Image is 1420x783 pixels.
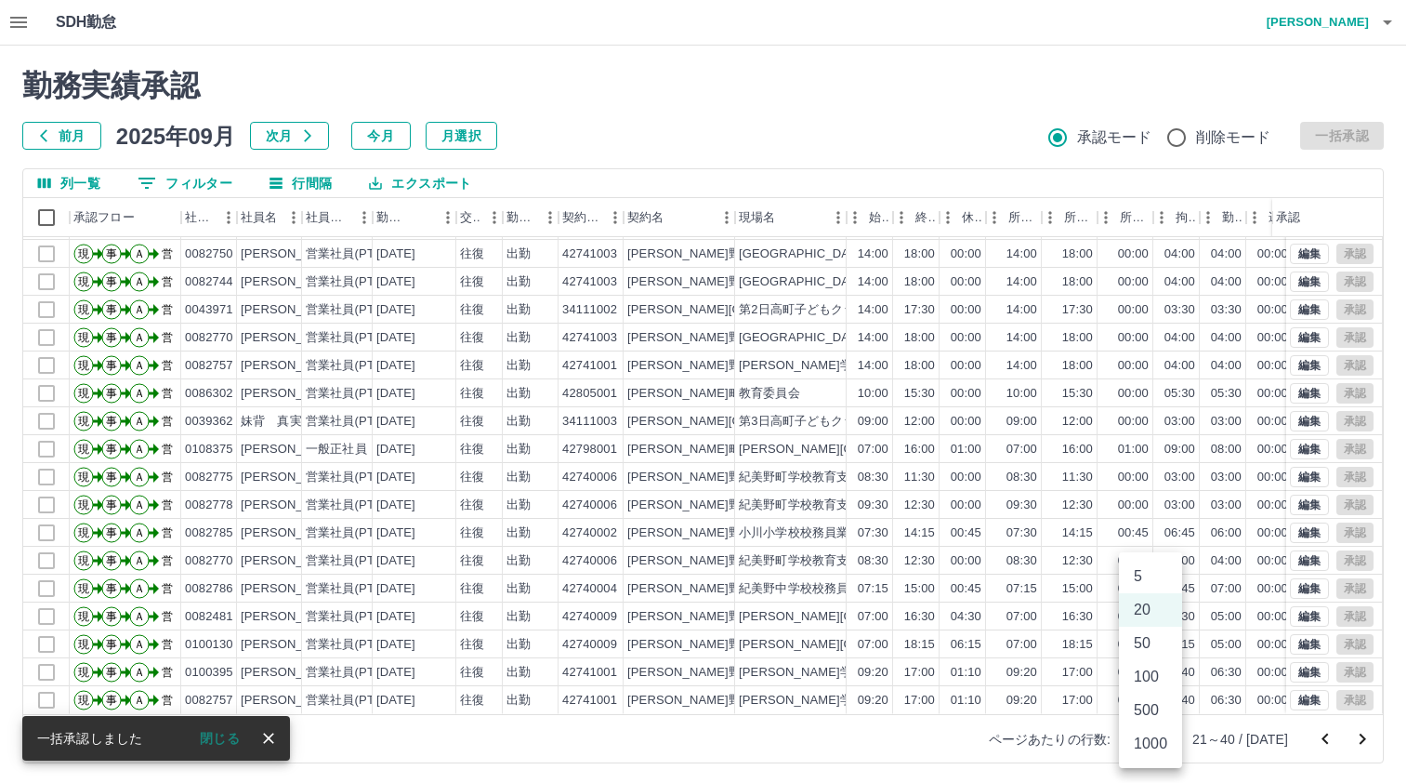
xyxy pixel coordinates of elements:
[1119,593,1182,627] li: 20
[1119,560,1182,593] li: 5
[1119,627,1182,660] li: 50
[1119,660,1182,694] li: 100
[255,724,283,752] button: close
[1119,727,1182,761] li: 1000
[185,724,255,752] button: 閉じる
[37,722,142,755] div: 一括承認しました
[1119,694,1182,727] li: 500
